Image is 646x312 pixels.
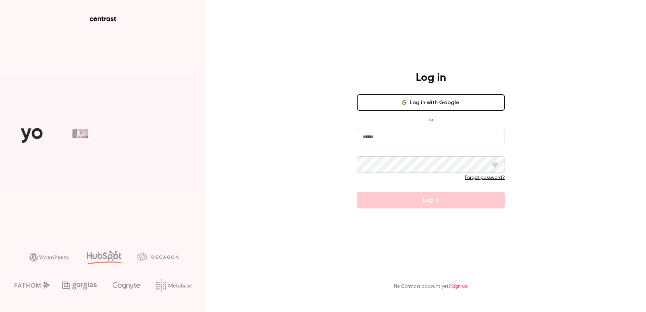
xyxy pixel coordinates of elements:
p: No Contrast account yet? [394,283,468,290]
a: Sign up [451,284,468,289]
img: decagon [137,253,178,261]
button: Log in with Google [357,94,505,111]
span: or [425,116,437,123]
a: Forgot password? [465,175,505,180]
h4: Log in [416,71,446,85]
